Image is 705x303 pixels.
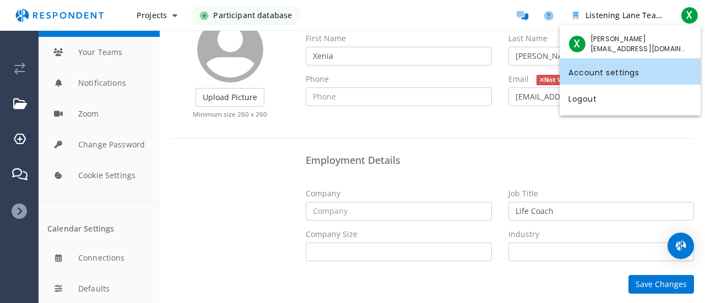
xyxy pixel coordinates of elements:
[668,233,694,259] div: Open Intercom Messenger
[568,35,586,53] span: X
[560,85,701,111] a: Logout
[590,34,687,44] span: [PERSON_NAME]
[560,58,701,85] a: Account settings
[590,44,687,54] span: [EMAIL_ADDRESS][DOMAIN_NAME]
